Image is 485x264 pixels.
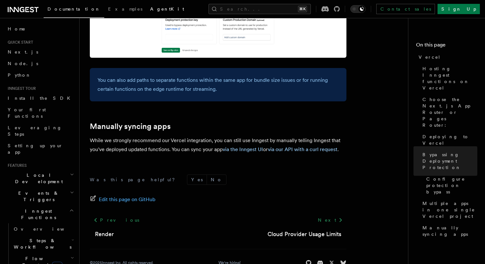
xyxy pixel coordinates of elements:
[422,96,477,128] span: Choose the Next.js App Router or Pages Router:
[314,214,346,226] a: Next
[90,122,171,131] a: Manually syncing apps
[90,68,346,101] div: You can also add paths to separate functions within the same app for bundle size issues or for ru...
[5,169,75,187] button: Local Development
[268,230,341,239] a: Cloud Provider Usage Limits
[90,195,156,204] a: Edit this page on GitHub
[298,6,307,12] kbd: ⌘K
[5,140,75,158] a: Setting up your app
[108,6,142,12] span: Examples
[420,222,477,240] a: Manually syncing apps
[5,172,70,185] span: Local Development
[207,175,226,184] button: No
[350,5,366,13] button: Toggle dark mode
[14,226,80,232] span: Overview
[8,72,31,78] span: Python
[420,149,477,173] a: Bypassing Deployment Protection
[8,49,38,55] span: Next.js
[5,40,33,45] span: Quick start
[5,23,75,35] a: Home
[376,4,435,14] a: Contact sales
[187,175,207,184] button: Yes
[8,143,63,155] span: Setting up your app
[419,54,441,60] span: Vercel
[422,200,477,219] span: Multiple apps in one single Vercel project
[104,2,146,17] a: Examples
[5,92,75,104] a: Install the SDK
[8,125,62,137] span: Leveraging Steps
[5,58,75,69] a: Node.js
[438,4,480,14] a: Sign Up
[44,2,104,18] a: Documentation
[422,65,477,91] span: Hosting Inngest functions on Vercel
[420,131,477,149] a: Deploying to Vercel
[416,51,477,63] a: Vercel
[90,136,346,154] p: While we strongly recommend our Vercel integration, you can still use Inngest by manually telling...
[5,187,75,205] button: Events & Triggers
[420,63,477,94] a: Hosting Inngest functions on Vercel
[146,2,188,17] a: AgentKit
[95,230,114,239] a: Render
[5,122,75,140] a: Leveraging Steps
[5,86,36,91] span: Inngest tour
[90,176,179,183] p: Was this page helpful?
[420,94,477,131] a: Choose the Next.js App Router or Pages Router:
[47,6,100,12] span: Documentation
[5,163,27,168] span: Features
[5,69,75,81] a: Python
[11,223,75,235] a: Overview
[150,6,184,12] span: AgentKit
[208,4,311,14] button: Search...⌘K
[8,96,74,101] span: Install the SDK
[5,205,75,223] button: Inngest Functions
[90,214,143,226] a: Previous
[426,176,477,195] span: Configure protection bypass
[5,208,69,221] span: Inngest Functions
[5,190,70,203] span: Events & Triggers
[5,104,75,122] a: Your first Functions
[5,46,75,58] a: Next.js
[424,173,477,198] a: Configure protection bypass
[268,146,337,152] a: via our API with a curl request
[8,26,26,32] span: Home
[99,195,156,204] span: Edit this page on GitHub
[422,151,477,171] span: Bypassing Deployment Protection
[11,237,72,250] span: Steps & Workflows
[8,107,46,119] span: Your first Functions
[11,235,75,253] button: Steps & Workflows
[416,41,477,51] h4: On this page
[223,146,263,152] a: via the Inngest UI
[8,61,38,66] span: Node.js
[422,225,477,237] span: Manually syncing apps
[420,198,477,222] a: Multiple apps in one single Vercel project
[422,133,477,146] span: Deploying to Vercel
